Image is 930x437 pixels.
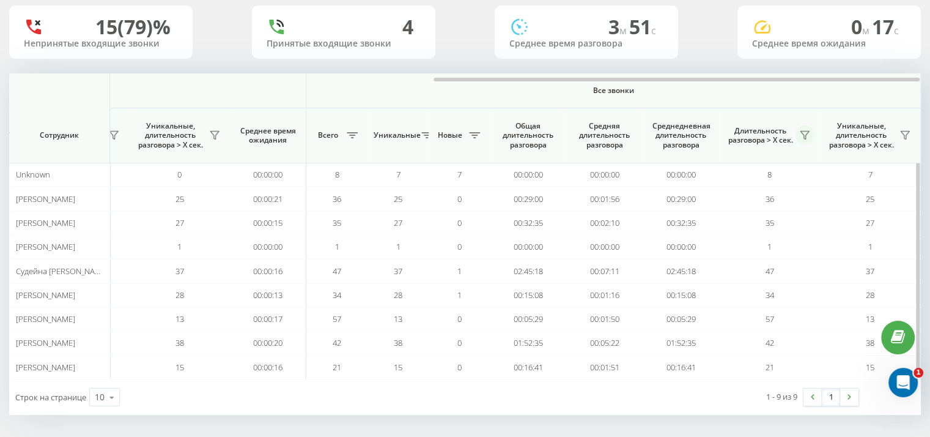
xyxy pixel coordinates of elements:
[177,241,182,252] span: 1
[490,259,566,283] td: 02:45:18
[826,121,896,150] span: Уникальные, длительность разговора > Х сек.
[866,337,874,348] span: 38
[866,217,874,228] span: 27
[333,337,341,348] span: 42
[394,266,402,277] span: 37
[566,163,643,187] td: 00:00:00
[566,235,643,259] td: 00:00:00
[396,241,400,252] span: 1
[766,193,774,204] span: 36
[566,283,643,307] td: 00:01:16
[175,313,184,324] span: 13
[457,289,462,301] span: 1
[490,307,566,331] td: 00:05:29
[490,211,566,235] td: 00:32:35
[312,130,343,140] span: Всего
[566,307,643,331] td: 00:01:50
[394,217,402,228] span: 27
[566,187,643,211] td: 00:01:56
[230,283,306,307] td: 00:00:13
[457,241,462,252] span: 0
[175,337,184,348] span: 38
[866,289,874,301] span: 28
[509,39,663,49] div: Среднее время разговора
[394,289,402,301] span: 28
[619,24,629,37] span: м
[230,163,306,187] td: 00:00:00
[16,362,75,373] span: [PERSON_NAME]
[872,13,899,40] span: 17
[175,266,184,277] span: 37
[766,390,797,403] div: 1 - 9 из 9
[566,259,643,283] td: 00:07:11
[333,289,341,301] span: 34
[16,169,50,180] span: Unknown
[457,362,462,373] span: 0
[725,126,795,145] span: Длительность разговора > Х сек.
[16,337,75,348] span: [PERSON_NAME]
[643,307,719,331] td: 00:05:29
[175,193,184,204] span: 25
[490,331,566,355] td: 01:52:35
[16,289,75,301] span: [PERSON_NAME]
[177,169,182,180] span: 0
[766,362,774,373] span: 21
[402,15,413,39] div: 4
[643,235,719,259] td: 00:00:00
[767,169,772,180] span: 8
[333,313,341,324] span: 57
[575,121,633,150] span: Средняя длительность разговора
[333,362,341,373] span: 21
[95,15,171,39] div: 15 (79)%
[499,121,557,150] span: Общая длительность разговора
[335,241,339,252] span: 1
[490,187,566,211] td: 00:29:00
[230,211,306,235] td: 00:00:15
[230,235,306,259] td: 00:00:00
[643,211,719,235] td: 00:32:35
[868,169,873,180] span: 7
[16,313,75,324] span: [PERSON_NAME]
[862,24,872,37] span: м
[16,241,75,252] span: [PERSON_NAME]
[766,313,774,324] span: 57
[766,337,774,348] span: 42
[752,39,906,49] div: Среднее время ожидания
[435,130,465,140] span: Новые
[342,86,884,95] span: Все звонки
[230,356,306,379] td: 00:00:16
[490,283,566,307] td: 00:15:08
[20,130,99,140] span: Сотрудник
[888,368,918,397] iframe: Intercom live chat
[894,24,899,37] span: c
[394,313,402,324] span: 13
[396,169,400,180] span: 7
[566,211,643,235] td: 00:02:10
[24,39,178,49] div: Непринятые входящие звонки
[643,331,719,355] td: 01:52:35
[866,313,874,324] span: 13
[490,235,566,259] td: 00:00:00
[866,266,874,277] span: 37
[16,266,108,277] span: Судейна [PERSON_NAME]
[868,241,873,252] span: 1
[394,193,402,204] span: 25
[175,217,184,228] span: 27
[566,356,643,379] td: 00:01:51
[16,193,75,204] span: [PERSON_NAME]
[822,389,840,406] a: 1
[175,289,184,301] span: 28
[608,13,629,40] span: 3
[230,259,306,283] td: 00:00:16
[490,356,566,379] td: 00:16:41
[457,193,462,204] span: 0
[866,362,874,373] span: 15
[230,307,306,331] td: 00:00:17
[643,163,719,187] td: 00:00:00
[230,331,306,355] td: 00:00:20
[230,187,306,211] td: 00:00:21
[394,337,402,348] span: 38
[135,121,205,150] span: Уникальные, длительность разговора > Х сек.
[643,283,719,307] td: 00:15:08
[457,266,462,277] span: 1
